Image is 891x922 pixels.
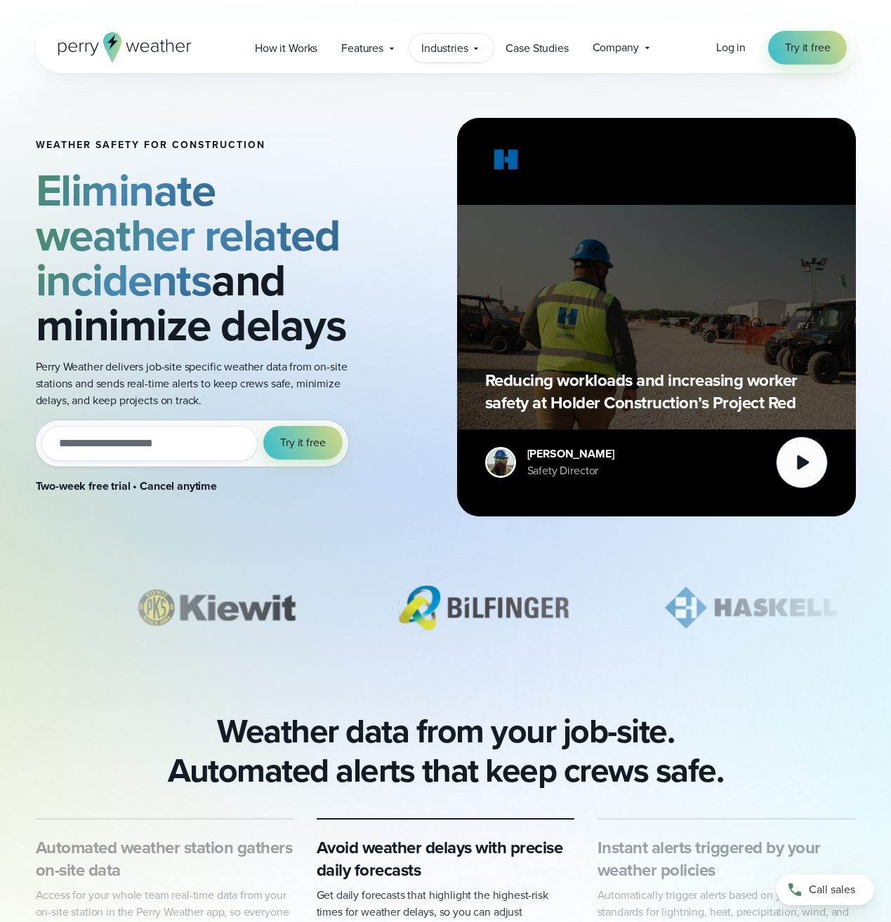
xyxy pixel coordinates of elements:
h1: Weather safety for Construction [36,140,364,151]
div: [PERSON_NAME] [527,446,614,462]
a: Try it free [768,31,847,65]
h2: and minimize delays [36,168,364,347]
img: Holder.svg [485,146,527,178]
a: Case Studies [494,34,580,62]
div: 8 of 8 [651,573,850,643]
span: Try it free [785,39,830,56]
strong: Eliminate weather related incidents [36,157,341,313]
img: Haskell-Construction.svg [651,573,850,643]
button: Try it free [263,426,342,460]
span: Features [341,40,383,57]
h3: Avoid weather delays with precise daily forecasts [317,836,575,881]
img: Bilfinger.svg [384,573,583,643]
img: Merco Chantres Headshot [487,449,514,476]
h3: Automated weather station gathers on-site data [36,836,294,881]
a: Call sales [776,874,874,905]
span: Industries [421,40,468,57]
div: 7 of 8 [384,573,583,643]
span: Try it free [280,434,325,451]
p: Reducing workloads and increasing worker safety at Holder Construction’s Project Red [485,369,828,414]
span: Call sales [809,881,855,898]
span: Case Studies [506,40,568,57]
div: Safety Director [527,462,614,479]
h3: Instant alerts triggered by your weather policies [598,836,856,881]
span: How it Works [255,40,317,57]
div: 6 of 8 [117,573,317,643]
a: Log in [716,39,746,56]
strong: Two-week free trial • Cancel anytime [36,478,217,494]
span: Company [593,39,639,56]
p: Perry Weather delivers job-site specific weather data from on-site stations and sends real-time a... [36,359,364,409]
div: slideshow [36,573,856,650]
a: How it Works [243,34,329,62]
span: Log in [716,39,746,55]
h2: Weather data from your job-site. Automated alerts that keep crews safe. [168,711,723,790]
